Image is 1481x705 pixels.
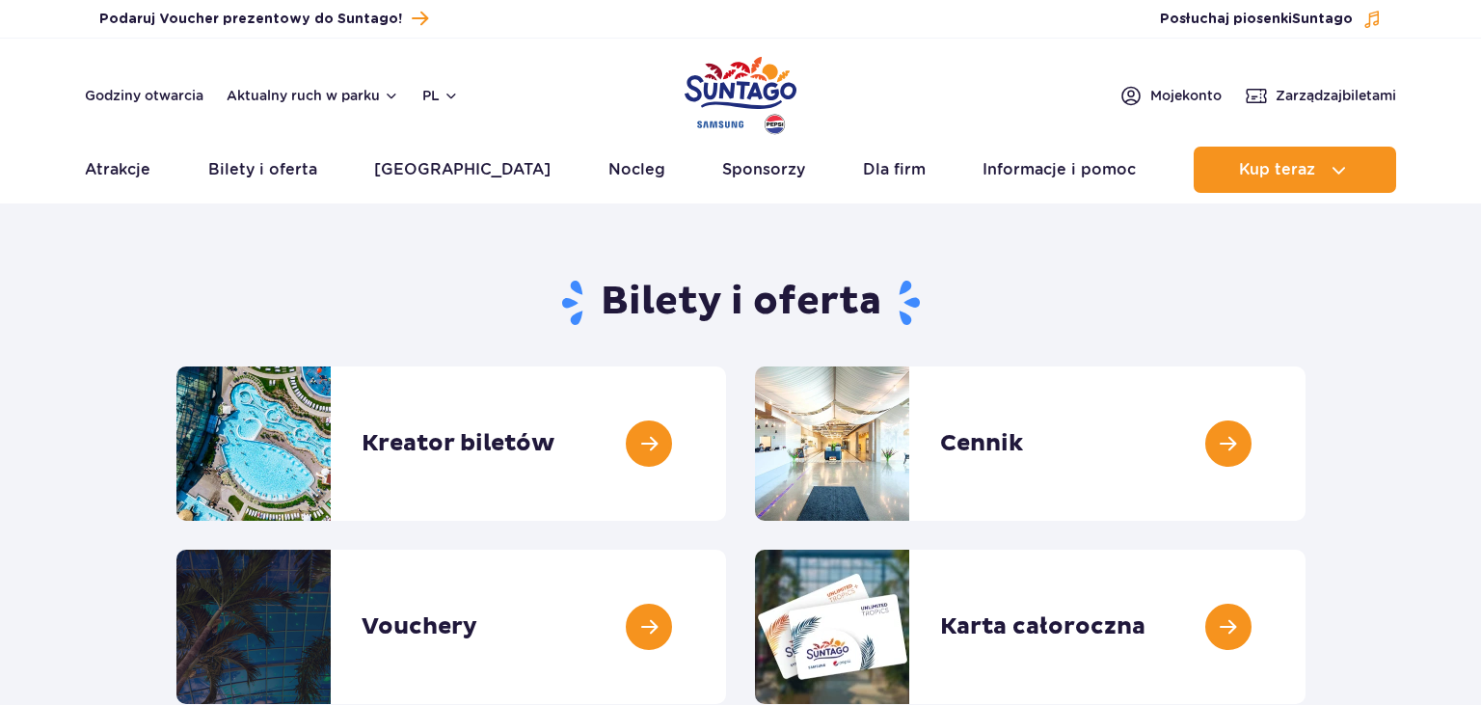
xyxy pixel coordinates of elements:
span: Zarządzaj biletami [1276,86,1396,105]
a: Sponsorzy [722,147,805,193]
span: Moje konto [1150,86,1222,105]
a: Mojekonto [1119,84,1222,107]
button: pl [422,86,459,105]
button: Posłuchaj piosenkiSuntago [1160,10,1382,29]
a: Zarządzajbiletami [1245,84,1396,107]
a: Bilety i oferta [208,147,317,193]
a: Godziny otwarcia [85,86,203,105]
span: Kup teraz [1239,161,1315,178]
a: Atrakcje [85,147,150,193]
a: [GEOGRAPHIC_DATA] [374,147,551,193]
a: Podaruj Voucher prezentowy do Suntago! [99,6,428,32]
a: Dla firm [863,147,926,193]
a: Nocleg [608,147,665,193]
button: Kup teraz [1194,147,1396,193]
h1: Bilety i oferta [176,278,1306,328]
button: Aktualny ruch w parku [227,88,399,103]
a: Park of Poland [685,48,796,137]
span: Podaruj Voucher prezentowy do Suntago! [99,10,402,29]
a: Informacje i pomoc [983,147,1136,193]
span: Posłuchaj piosenki [1160,10,1353,29]
span: Suntago [1292,13,1353,26]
